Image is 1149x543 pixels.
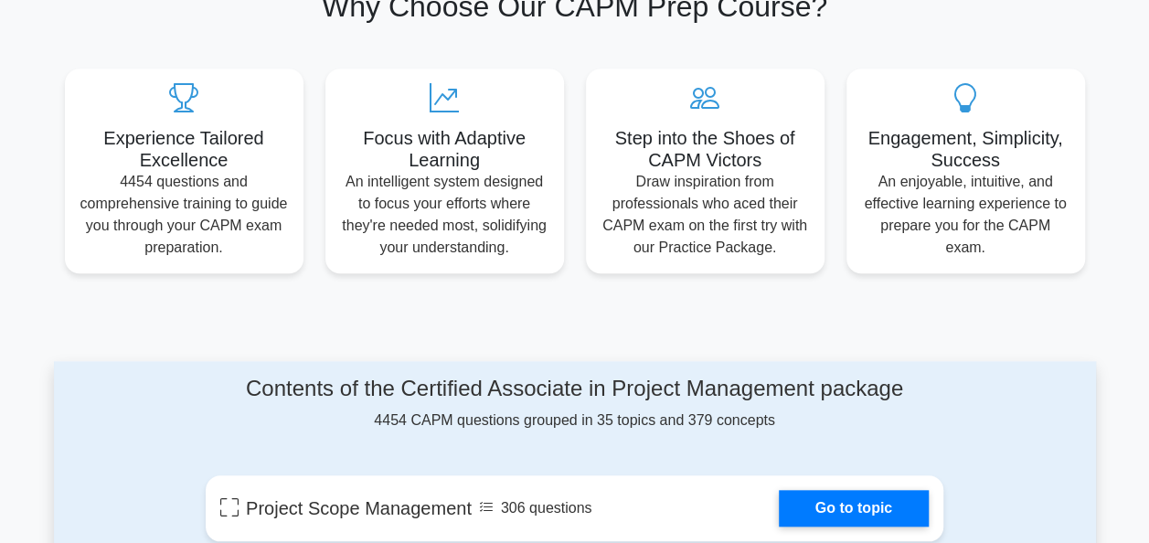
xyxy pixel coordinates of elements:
p: Draw inspiration from professionals who aced their CAPM exam on the first try with our Practice P... [601,171,810,259]
h5: Engagement, Simplicity, Success [861,127,1070,171]
p: 4454 questions and comprehensive training to guide you through your CAPM exam preparation. [80,171,289,259]
h5: Experience Tailored Excellence [80,127,289,171]
p: An enjoyable, intuitive, and effective learning experience to prepare you for the CAPM exam. [861,171,1070,259]
a: Go to topic [779,490,929,527]
h5: Focus with Adaptive Learning [340,127,549,171]
h4: Contents of the Certified Associate in Project Management package [206,376,943,402]
p: An intelligent system designed to focus your efforts where they're needed most, solidifying your ... [340,171,549,259]
h5: Step into the Shoes of CAPM Victors [601,127,810,171]
div: 4454 CAPM questions grouped in 35 topics and 379 concepts [206,376,943,431]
